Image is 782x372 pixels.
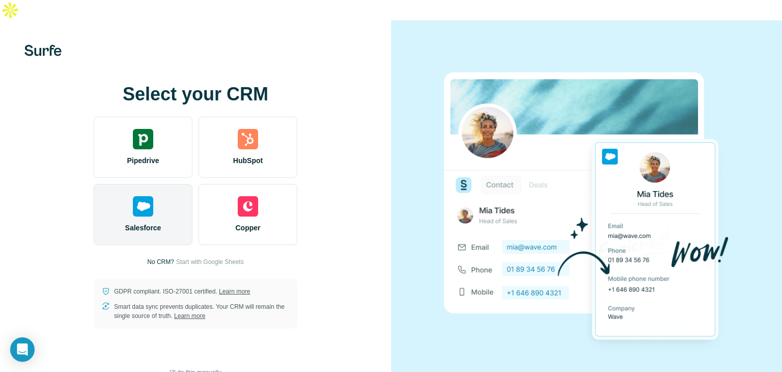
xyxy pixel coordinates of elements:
a: Learn more [219,288,250,295]
p: Smart data sync prevents duplicates. Your CRM will remain the single source of truth. [114,302,289,321]
img: copper's logo [238,196,258,217]
p: GDPR compliant. ISO-27001 certified. [114,287,250,296]
span: HubSpot [233,155,263,166]
span: Salesforce [125,223,161,233]
img: SALESFORCE image [444,55,729,358]
span: Pipedrive [127,155,159,166]
img: salesforce's logo [133,196,153,217]
img: pipedrive's logo [133,129,153,149]
div: Open Intercom Messenger [10,337,35,362]
h1: Select your CRM [94,84,297,104]
a: Learn more [174,312,205,320]
img: hubspot's logo [238,129,258,149]
span: Copper [236,223,261,233]
img: Surfe's logo [24,45,62,56]
p: No CRM? [147,257,174,267]
button: Start with Google Sheets [176,257,244,267]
